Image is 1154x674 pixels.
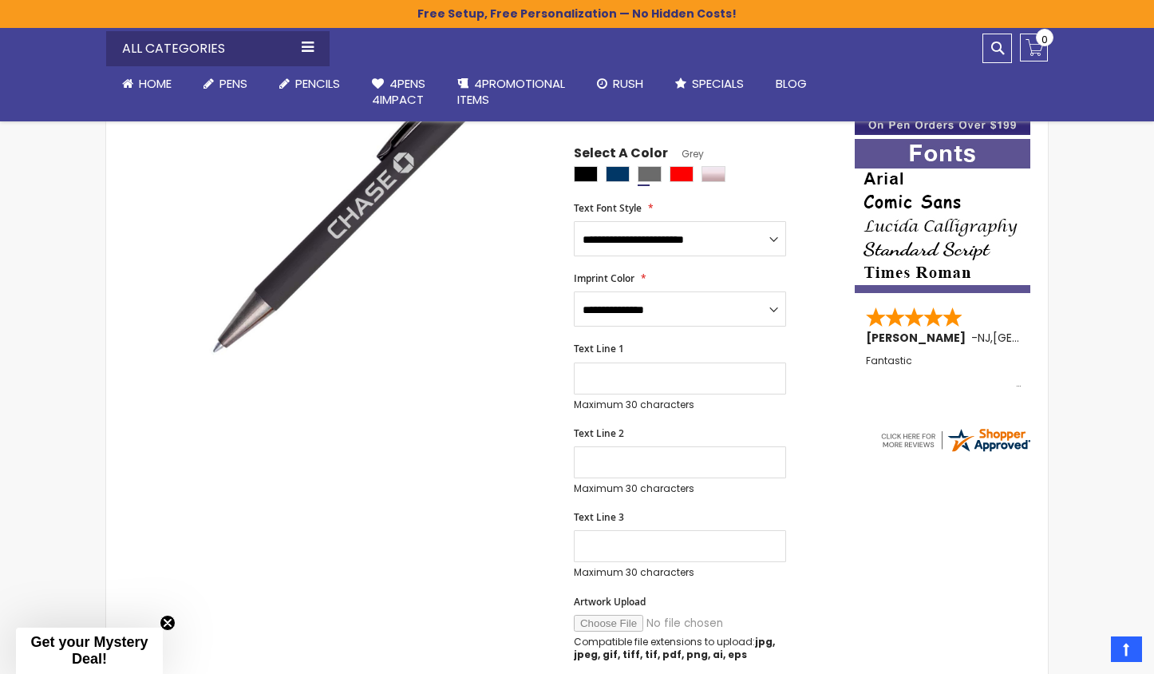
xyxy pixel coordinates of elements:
a: Specials [659,66,760,101]
span: Text Line 1 [574,342,624,355]
a: 0 [1020,34,1048,61]
span: Rush [613,75,643,92]
div: Red [670,166,694,182]
img: font-personalization-examples [855,139,1030,293]
span: 4PROMOTIONAL ITEMS [457,75,565,108]
span: Home [139,75,172,92]
a: 4Pens4impact [356,66,441,118]
span: - , [971,330,1110,346]
div: Navy Blue [606,166,630,182]
div: All Categories [106,31,330,66]
span: Get your Mystery Deal! [30,634,148,667]
span: NJ [978,330,990,346]
span: Pens [219,75,247,92]
div: Rose Gold [701,166,725,182]
div: Black [574,166,598,182]
p: Maximum 30 characters [574,398,786,411]
strong: jpg, jpeg, gif, tiff, tif, pdf, png, ai, eps [574,635,775,661]
span: Pencils [295,75,340,92]
a: 4PROMOTIONALITEMS [441,66,581,118]
div: Get your Mystery Deal!Close teaser [16,628,163,674]
span: Blog [776,75,807,92]
p: Maximum 30 characters [574,566,786,579]
button: Close teaser [160,615,176,631]
span: Grey [668,147,704,161]
a: Top [1111,636,1142,662]
span: 0 [1041,32,1048,47]
img: gunmetal-4pg-mr-2016-fleetwood-monochrome-pen-main-new-laser.jpg [188,5,552,370]
a: Pens [188,66,263,101]
div: Grey [638,166,662,182]
div: Fantastic [866,355,1021,390]
span: Text Font Style [574,201,642,215]
p: Maximum 30 characters [574,482,786,495]
span: Artwork Upload [574,595,646,609]
span: Imprint Color [574,272,634,285]
span: 4Pens 4impact [372,75,425,108]
a: Rush [581,66,659,101]
a: Pencils [263,66,356,101]
a: 4pens.com certificate URL [879,444,1032,458]
span: Specials [692,75,744,92]
a: Blog [760,66,823,101]
span: [PERSON_NAME] [866,330,971,346]
span: Text Line 2 [574,426,624,440]
p: Compatible file extensions to upload: [574,636,786,661]
a: Home [106,66,188,101]
span: Text Line 3 [574,510,624,524]
img: 4pens.com widget logo [879,426,1032,454]
span: [GEOGRAPHIC_DATA] [993,330,1110,346]
span: Select A Color [574,145,668,166]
